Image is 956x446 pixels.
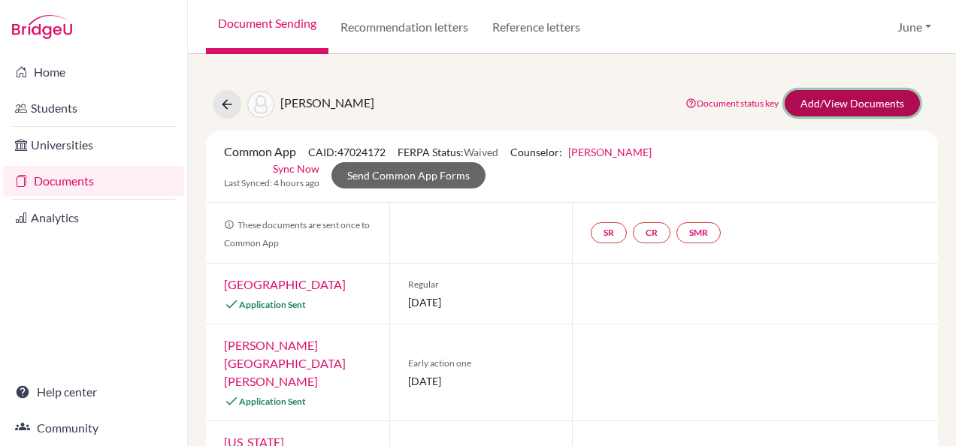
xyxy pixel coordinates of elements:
[3,57,184,87] a: Home
[3,130,184,160] a: Universities
[3,166,184,196] a: Documents
[408,294,555,310] span: [DATE]
[398,146,498,158] span: FERPA Status:
[3,413,184,443] a: Community
[239,299,306,310] span: Application Sent
[224,144,296,158] span: Common App
[408,357,555,370] span: Early action one
[308,146,386,158] span: CAID: 47024172
[3,93,184,123] a: Students
[224,277,346,291] a: [GEOGRAPHIC_DATA]
[224,219,370,249] span: These documents are sent once to Common App
[408,278,555,291] span: Regular
[510,146,652,158] span: Counselor:
[891,13,938,41] button: June
[685,98,779,109] a: Document status key
[224,176,319,190] span: Last Synced: 4 hours ago
[224,338,346,388] a: [PERSON_NAME][GEOGRAPHIC_DATA][PERSON_NAME]
[676,222,721,243] a: SMR
[591,222,627,243] a: SR
[785,90,920,116] a: Add/View Documents
[568,146,652,158] a: [PERSON_NAME]
[239,396,306,407] span: Application Sent
[3,203,184,233] a: Analytics
[3,377,184,407] a: Help center
[273,161,319,176] a: Sync Now
[633,222,670,243] a: CR
[331,162,486,188] a: Send Common App Forms
[464,146,498,158] span: Waived
[408,373,555,389] span: [DATE]
[280,95,374,110] span: [PERSON_NAME]
[12,15,72,39] img: Bridge-U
